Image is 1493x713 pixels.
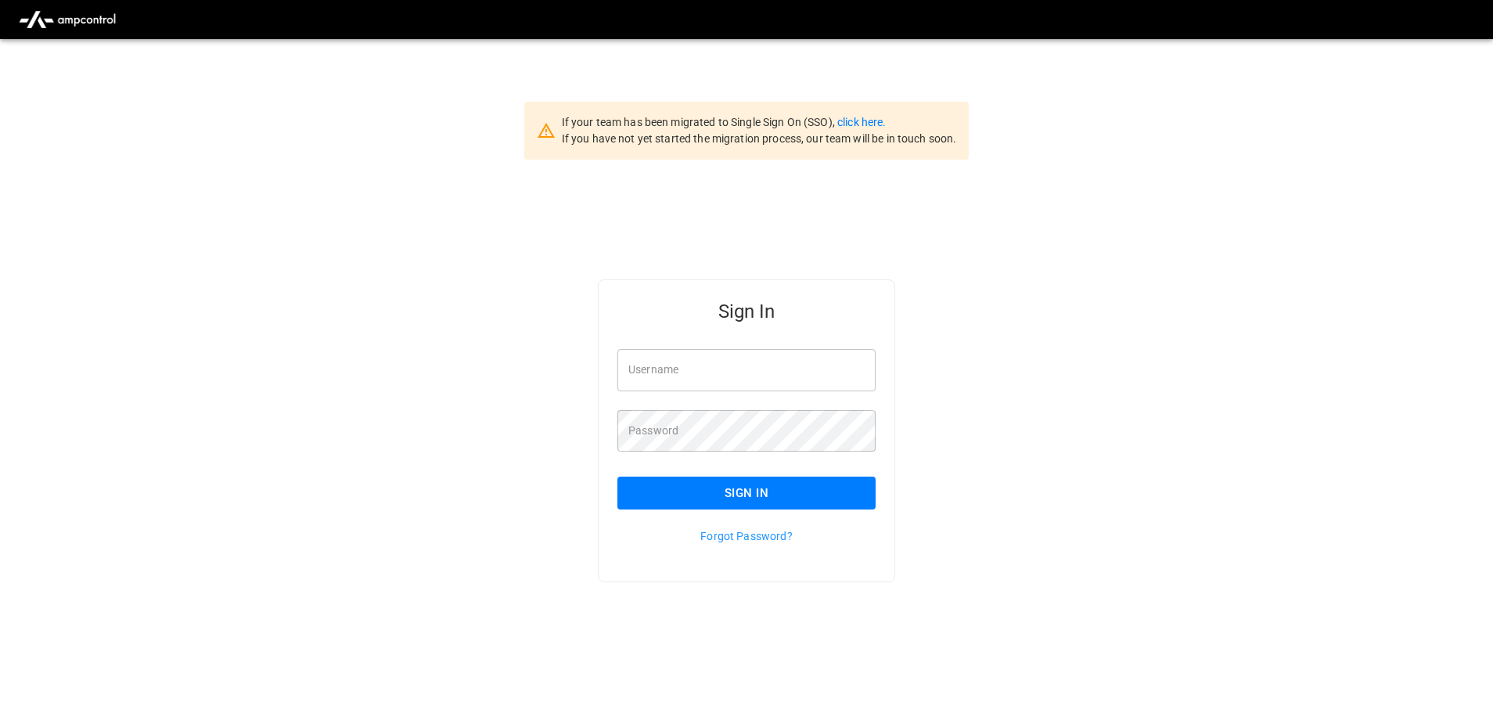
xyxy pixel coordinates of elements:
[837,116,886,128] a: click here.
[617,528,876,544] p: Forgot Password?
[617,477,876,510] button: Sign In
[562,132,957,145] span: If you have not yet started the migration process, our team will be in touch soon.
[13,5,122,34] img: ampcontrol.io logo
[617,299,876,324] h5: Sign In
[562,116,837,128] span: If your team has been migrated to Single Sign On (SSO),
